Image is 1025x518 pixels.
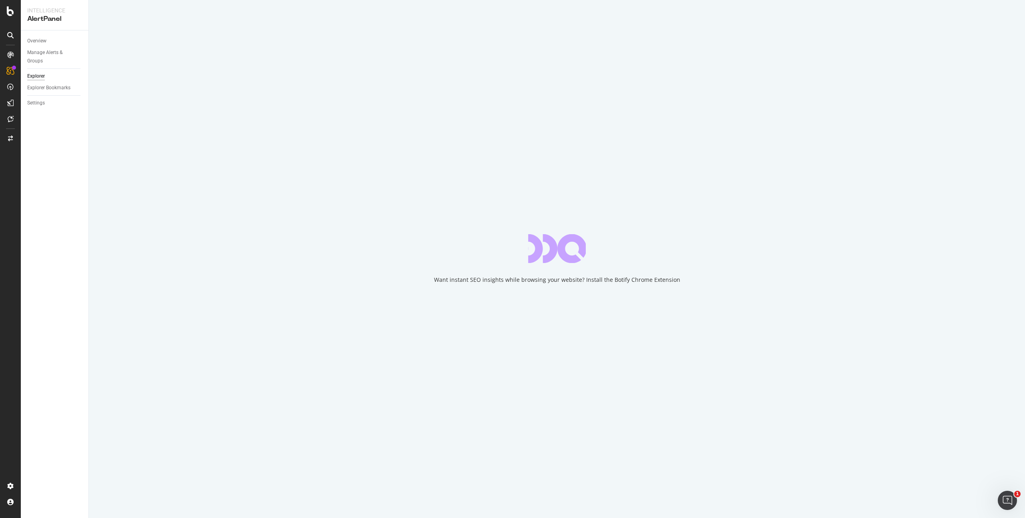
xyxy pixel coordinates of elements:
[1014,491,1021,497] span: 1
[27,14,82,24] div: AlertPanel
[998,491,1017,510] iframe: Intercom live chat
[27,48,83,65] a: Manage Alerts & Groups
[27,72,83,80] a: Explorer
[434,276,680,284] div: Want instant SEO insights while browsing your website? Install the Botify Chrome Extension
[27,37,46,45] div: Overview
[27,84,83,92] a: Explorer Bookmarks
[27,72,45,80] div: Explorer
[27,37,83,45] a: Overview
[27,99,83,107] a: Settings
[528,234,586,263] div: animation
[27,6,82,14] div: Intelligence
[27,48,75,65] div: Manage Alerts & Groups
[27,84,70,92] div: Explorer Bookmarks
[27,99,45,107] div: Settings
